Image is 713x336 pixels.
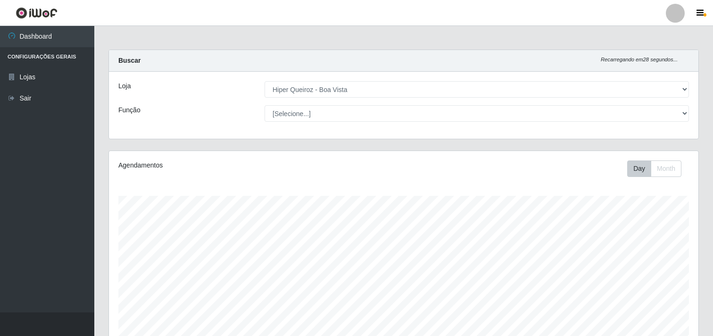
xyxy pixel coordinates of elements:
label: Loja [118,81,131,91]
button: Month [651,160,681,177]
i: Recarregando em 28 segundos... [601,57,678,62]
button: Day [627,160,651,177]
label: Função [118,105,141,115]
div: Agendamentos [118,160,348,170]
div: Toolbar with button groups [627,160,689,177]
div: First group [627,160,681,177]
strong: Buscar [118,57,141,64]
img: CoreUI Logo [16,7,58,19]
